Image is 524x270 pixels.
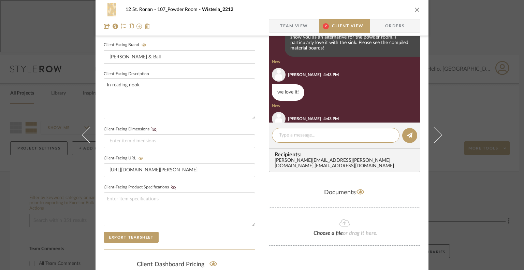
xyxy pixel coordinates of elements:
label: Client-Facing Description [104,72,149,76]
button: Export Tearsheet [104,232,159,243]
img: 6d570425-deaa-4719-b74c-8af6f71cba8d_48x40.jpg [104,3,120,16]
img: Remove from project [145,24,150,29]
span: 12 St. Ronan [126,7,157,12]
label: Client-Facing Brand [104,43,148,47]
input: Enter item URL [104,164,255,177]
span: Team View [280,19,308,33]
div: 4:43 PM [323,72,339,78]
div: [PERSON_NAME][EMAIL_ADDRESS][PERSON_NAME][DOMAIN_NAME] , [EMAIL_ADDRESS][DOMAIN_NAME] [275,158,417,169]
span: Choose a file [314,230,343,236]
div: Documents [269,187,420,198]
span: Wisteria_2212 [202,7,233,12]
button: Client-Facing Product Specifications [169,185,178,190]
button: Client-Facing URL [136,156,145,161]
span: Orders [378,19,412,33]
label: Client-Facing Dimensions [104,127,159,132]
input: Enter Client-Facing Brand [104,50,255,64]
div: New [269,103,423,109]
label: Client-Facing URL [104,156,145,161]
span: or drag it here. [343,230,378,236]
span: 2 [323,23,329,29]
span: Client View [332,19,363,33]
div: New [269,59,423,65]
div: we love it! [272,84,304,101]
div: This wallpaper is just beautiful. It's a new pattern from [PERSON_NAME] and Ball. We will bring t... [285,18,420,57]
div: 4:43 PM [323,116,339,122]
span: 107_Powder Room [157,7,202,12]
button: Client-Facing Dimensions [149,127,159,132]
label: Client-Facing Product Specifications [104,185,178,190]
img: user_avatar.png [272,112,286,126]
span: Recipients: [275,152,417,158]
button: close [414,6,420,13]
div: [PERSON_NAME] [288,72,321,78]
div: [PERSON_NAME] [288,116,321,122]
input: Enter item dimensions [104,134,255,148]
img: user_avatar.png [272,68,286,82]
button: Client-Facing Brand [139,43,148,47]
